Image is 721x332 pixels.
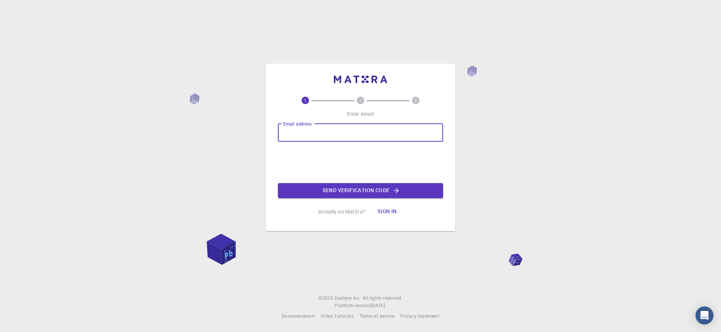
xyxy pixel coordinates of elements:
[360,312,394,320] a: Terms of service
[371,302,386,309] a: [DATE].
[335,295,361,301] span: Exabyte Inc.
[695,306,713,324] div: Open Intercom Messenger
[335,302,370,309] span: Platform version
[303,148,418,177] iframe: reCAPTCHA
[371,204,403,219] button: Sign in
[278,183,443,198] button: Send verification code
[347,110,374,118] p: Enter email
[282,312,315,320] a: Documentation
[371,302,386,308] span: [DATE] .
[304,98,306,103] text: 1
[318,208,365,215] p: Already on Mat3ra?
[362,294,403,302] span: All rights reserved.
[400,312,439,320] a: Privacy statement
[360,313,394,319] span: Terms of service
[321,313,354,319] span: Video Tutorials
[359,98,362,103] text: 2
[321,312,354,320] a: Video Tutorials
[282,313,315,319] span: Documentation
[400,313,439,319] span: Privacy statement
[335,294,361,302] a: Exabyte Inc.
[283,121,312,127] label: Email address
[318,294,334,302] span: © 2025
[415,98,417,103] text: 3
